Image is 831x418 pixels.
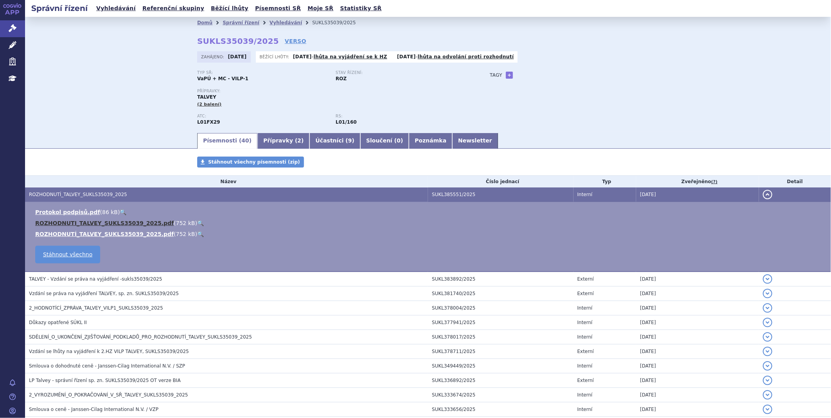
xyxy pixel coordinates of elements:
[197,94,216,100] span: TALVEY
[763,376,772,385] button: detail
[763,405,772,414] button: detail
[763,332,772,342] button: detail
[197,119,220,125] strong: TALKVETAMAB
[763,274,772,284] button: detail
[577,392,593,398] span: Interní
[577,320,593,325] span: Interní
[35,230,823,238] li: ( )
[35,231,174,237] a: ROZHODNUTÍ_TALVEY_SUKLS35039_2025.pdf
[636,272,759,286] td: [DATE]
[418,54,514,59] a: lhůta na odvolání proti rozhodnutí
[120,209,126,215] a: 🔍
[506,72,513,79] a: +
[176,220,195,226] span: 752 kB
[336,76,347,81] strong: ROZ
[577,334,593,340] span: Interní
[397,54,514,60] p: -
[636,286,759,301] td: [DATE]
[197,114,328,119] p: ATC:
[336,114,466,119] p: RS:
[763,303,772,313] button: detail
[197,220,204,226] a: 🔍
[285,37,306,45] a: VERSO
[29,291,179,296] span: Vzdání se práva na vyjádření TALVEY, sp. zn. SUKLS35039/2025
[29,363,185,369] span: Smlouva o dohodnuté ceně - Janssen-Cilag International N.V. / SZP
[29,378,181,383] span: LP Talvey - správní řízení sp. zn. SUKLS35039/2025 OT verze BIA
[176,231,195,237] span: 752 kB
[452,133,498,149] a: Newsletter
[336,70,466,75] p: Stav řízení:
[397,54,416,59] strong: [DATE]
[577,349,594,354] span: Externí
[636,187,759,202] td: [DATE]
[197,133,257,149] a: Písemnosti (40)
[25,176,428,187] th: Název
[102,209,118,215] span: 86 kB
[763,361,772,371] button: detail
[197,76,248,81] strong: VaPÚ + MC - VILP-1
[228,54,247,59] strong: [DATE]
[428,373,574,388] td: SUKL336892/2025
[312,17,366,29] li: SUKLS35039/2025
[201,54,226,60] span: Zahájeno:
[428,176,574,187] th: Číslo jednací
[636,373,759,388] td: [DATE]
[257,133,309,149] a: Přípravky (2)
[270,20,302,25] a: Vyhledávání
[577,407,593,412] span: Interní
[35,208,823,216] li: ( )
[197,36,279,46] strong: SUKLS35039/2025
[35,246,100,263] a: Stáhnout všechno
[208,159,300,165] span: Stáhnout všechny písemnosti (zip)
[428,187,574,202] td: SUKL385551/2025
[577,291,594,296] span: Externí
[577,305,593,311] span: Interní
[336,119,357,125] strong: monoklonální protilátky a konjugáty protilátka – léčivo
[636,176,759,187] th: Zveřejněno
[241,137,249,144] span: 40
[29,320,87,325] span: Důkazy opatřené SÚKL II
[197,70,328,75] p: Typ SŘ:
[94,3,138,14] a: Vyhledávání
[577,192,593,197] span: Interní
[428,388,574,402] td: SUKL333674/2025
[636,330,759,344] td: [DATE]
[197,231,204,237] a: 🔍
[293,54,312,59] strong: [DATE]
[260,54,291,60] span: Běžící lhůty:
[29,407,158,412] span: Smlouva o ceně - Janssen-Cilag International N.V. / VZP
[574,176,637,187] th: Typ
[428,301,574,315] td: SUKL378004/2025
[197,102,222,107] span: (2 balení)
[428,402,574,417] td: SUKL333656/2025
[577,363,593,369] span: Interní
[197,157,304,168] a: Stáhnout všechny písemnosti (zip)
[428,315,574,330] td: SUKL377941/2025
[223,20,259,25] a: Správní řízení
[35,219,823,227] li: ( )
[348,137,352,144] span: 9
[490,70,502,80] h3: Tagy
[140,3,207,14] a: Referenční skupiny
[763,318,772,327] button: detail
[636,301,759,315] td: [DATE]
[29,334,252,340] span: SDĚLENÍ_O_UKONČENÍ_ZJIŠŤOVÁNÍ_PODKLADŮ_PRO_ROZHODNUTÍ_TALVEY_SUKLS35039_2025
[360,133,409,149] a: Sloučení (0)
[577,378,594,383] span: Externí
[428,359,574,373] td: SUKL349449/2025
[209,3,251,14] a: Běžící lhůty
[428,330,574,344] td: SUKL378017/2025
[297,137,301,144] span: 2
[428,286,574,301] td: SUKL381740/2025
[711,179,718,185] abbr: (?)
[29,276,162,282] span: TALVEY - Vzdání se práva na vyjádření -sukls35039/2025
[309,133,360,149] a: Účastníci (9)
[338,3,384,14] a: Statistiky SŘ
[253,3,303,14] a: Písemnosti SŘ
[636,388,759,402] td: [DATE]
[763,190,772,199] button: detail
[35,209,100,215] a: Protokol podpisů.pdf
[293,54,387,60] p: -
[397,137,401,144] span: 0
[29,349,189,354] span: Vzdání se lhůty na vyjádření k 2.HZ VILP TALVEY, SUKLS35039/2025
